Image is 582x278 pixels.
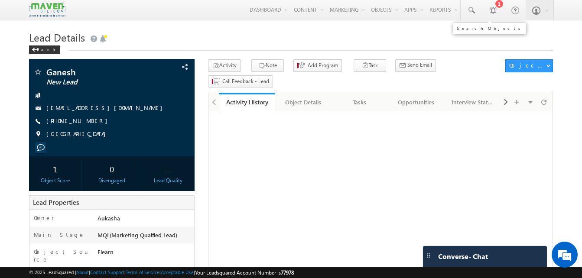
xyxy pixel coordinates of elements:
button: Object Actions [505,59,553,72]
span: Add Program [308,61,338,69]
span: Your Leadsquared Account Number is [195,269,294,276]
div: Object Score [31,177,79,184]
span: Converse - Chat [438,252,488,260]
div: Interview Status [452,97,493,107]
img: Custom Logo [29,2,65,17]
span: Aukasha [98,214,120,222]
div: 0 [88,161,136,177]
a: Contact Support [90,269,124,275]
span: [PHONE_NUMBER] [46,117,112,126]
div: MQL(Marketing Quaified Lead) [95,231,194,243]
div: Search Objects [457,26,523,31]
span: Lead Details [29,30,85,44]
button: Add Program [293,59,342,72]
a: [EMAIL_ADDRESS][DOMAIN_NAME] [46,104,167,111]
button: Call Feedback - Lead [208,75,273,88]
button: Activity [208,59,241,72]
a: Acceptable Use [161,269,194,275]
div: -- [144,161,192,177]
span: Ganesh [46,68,148,76]
button: Note [251,59,284,72]
a: About [76,269,89,275]
a: Opportunities [388,93,445,111]
span: Call Feedback - Lead [222,78,269,85]
span: © 2025 LeadSquared | | | | | [29,268,294,277]
div: Object Details [282,97,324,107]
a: Back [29,45,64,52]
img: carter-drag [425,252,432,259]
label: Owner [34,214,54,222]
span: Lead Properties [33,198,79,207]
div: Lead Quality [144,177,192,184]
label: Object Source [34,248,89,263]
span: [GEOGRAPHIC_DATA] [46,130,110,139]
div: Tasks [339,97,380,107]
span: New Lead [46,78,148,87]
div: Back [29,45,60,54]
a: Terms of Service [126,269,159,275]
button: Task [354,59,386,72]
label: Main Stage [34,231,85,239]
div: Opportunities [395,97,437,107]
span: 77978 [281,269,294,276]
div: Object Actions [509,61,546,69]
div: Elearn [95,248,194,260]
a: Activity History [219,93,275,111]
div: Activity History [225,98,269,106]
a: Interview Status [445,93,501,111]
div: Disengaged [88,177,136,184]
button: Send Email [395,59,436,72]
a: Object Details [275,93,332,111]
div: 1 [31,161,79,177]
span: Send Email [407,61,432,69]
a: Tasks [332,93,388,111]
